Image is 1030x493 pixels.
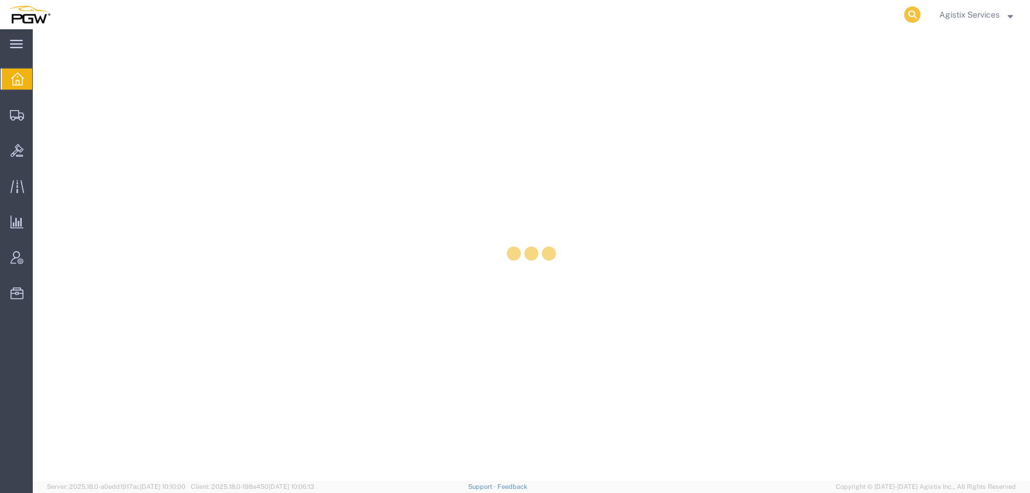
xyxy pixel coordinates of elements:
[269,483,314,490] span: [DATE] 10:06:13
[191,483,314,490] span: Client: 2025.18.0-198a450
[939,8,1000,21] span: Agistix Services
[8,6,50,23] img: logo
[140,483,186,490] span: [DATE] 10:10:00
[497,483,527,490] a: Feedback
[939,8,1014,22] button: Agistix Services
[836,482,1016,492] span: Copyright © [DATE]-[DATE] Agistix Inc., All Rights Reserved
[468,483,497,490] a: Support
[47,483,186,490] span: Server: 2025.18.0-a0edd1917ac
